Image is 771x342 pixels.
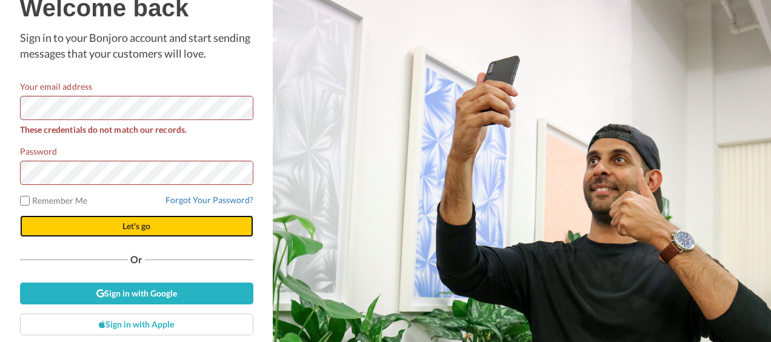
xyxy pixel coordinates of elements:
input: Remember Me [20,196,30,206]
label: Remember Me [20,194,88,207]
label: Password [20,145,58,158]
a: Sign in with Apple [20,313,253,335]
a: Forgot Your Password? [165,195,253,205]
label: Your email address [20,80,92,93]
p: Sign in to your Bonjoro account and start sending messages that your customers will love. [20,30,253,61]
span: Or [128,255,145,264]
button: Let's go [20,215,253,237]
a: Sign in with Google [20,283,253,304]
span: Let's go [122,221,150,231]
strong: These credentials do not match our records. [20,124,187,135]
